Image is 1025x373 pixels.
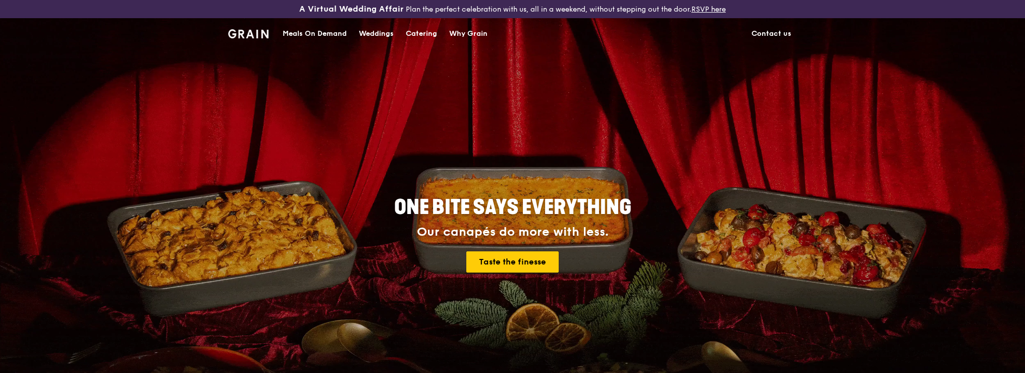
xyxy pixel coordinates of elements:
a: RSVP here [691,5,726,14]
div: Our canapés do more with less. [331,225,694,239]
a: GrainGrain [228,18,269,48]
a: Catering [400,19,443,49]
div: Meals On Demand [283,19,347,49]
div: Catering [406,19,437,49]
a: Why Grain [443,19,494,49]
a: Contact us [745,19,797,49]
img: Grain [228,29,269,38]
div: Plan the perfect celebration with us, all in a weekend, without stepping out the door. [222,4,803,14]
a: Weddings [353,19,400,49]
div: Why Grain [449,19,488,49]
span: ONE BITE SAYS EVERYTHING [394,195,631,220]
h3: A Virtual Wedding Affair [299,4,404,14]
div: Weddings [359,19,394,49]
a: Taste the finesse [466,251,559,273]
